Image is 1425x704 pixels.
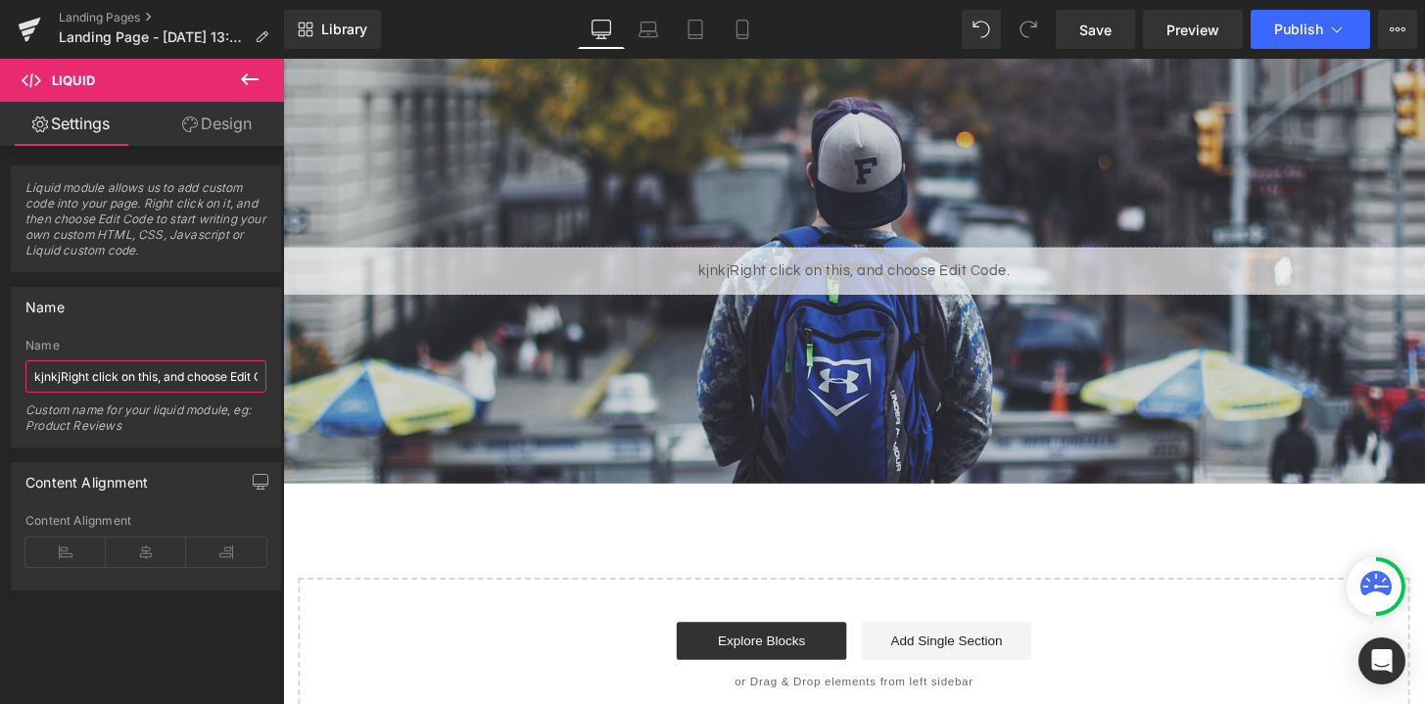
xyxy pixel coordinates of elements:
[25,463,148,491] div: Content Alignment
[59,29,247,45] span: Landing Page - [DATE] 13:33:52
[1166,20,1219,40] span: Preview
[672,10,719,49] a: Tablet
[25,339,266,352] div: Name
[25,514,266,528] div: Content Alignment
[321,21,367,38] span: Library
[25,402,266,446] div: Custom name for your liquid module, eg: Product Reviews
[146,102,288,146] a: Design
[1378,10,1417,49] button: More
[47,639,1138,653] p: or Drag & Drop elements from left sidebar
[1143,10,1243,49] a: Preview
[283,59,1425,704] iframe: To enrich screen reader interactions, please activate Accessibility in Grammarly extension settings
[1358,637,1405,684] div: Open Intercom Messenger
[284,10,381,49] a: New Library
[25,180,266,271] span: Liquid module allows us to add custom code into your page. Right click on it, and then choose Edi...
[600,585,777,624] a: Add Single Section
[962,10,1001,49] button: Undo
[578,10,625,49] a: Desktop
[719,10,766,49] a: Mobile
[59,10,284,25] a: Landing Pages
[25,288,65,315] div: Name
[52,72,95,88] span: Liquid
[1009,10,1048,49] button: Redo
[625,10,672,49] a: Laptop
[1251,10,1370,49] button: Publish
[1274,22,1323,37] span: Publish
[1079,20,1112,40] span: Save
[408,585,585,624] a: Explore Blocks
